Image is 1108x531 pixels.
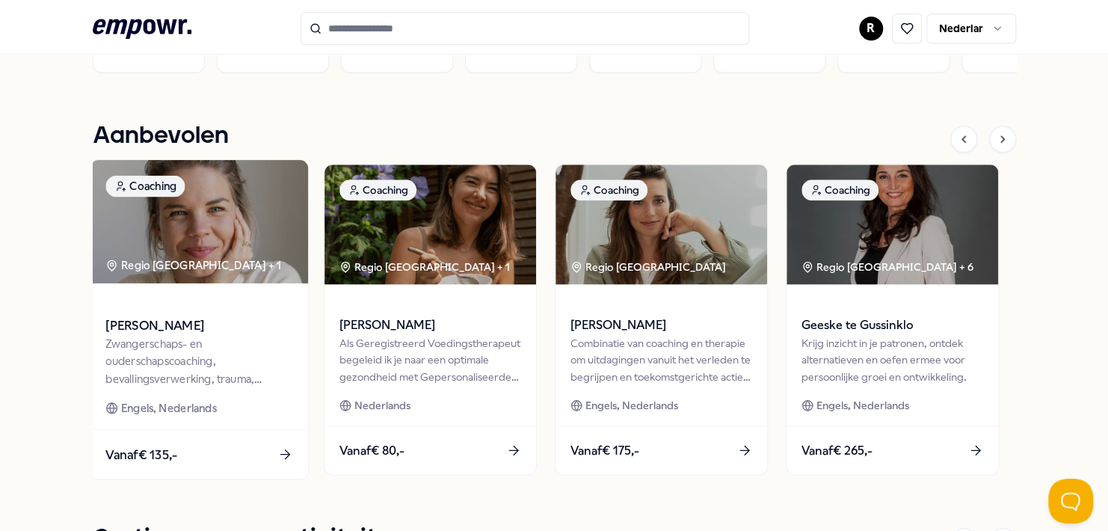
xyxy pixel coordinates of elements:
[339,316,521,335] span: [PERSON_NAME]
[339,335,521,385] div: Als Geregistreerd Voedingstherapeut begeleid ik je naar een optimale gezondheid met Gepersonalise...
[801,316,983,335] span: Geeske te Gussinklo
[363,182,408,198] font: Coaching
[1048,479,1093,524] iframe: Help Scout Beacon - Open
[786,164,999,475] a: Afbeelding van de verpakkingCoachingRegio [GEOGRAPHIC_DATA] + 6Geeske te GussinkloKrijg inzicht i...
[90,160,307,283] img: Afbeelding van de verpakking
[570,441,639,461] span: Vanaf € 175,-
[570,335,752,385] div: Combinatie van coaching en therapie om uitdagingen vanuit het verleden te begrijpen en toekomstge...
[801,335,983,385] div: Krijg inzicht in je patronen, ontdek alternatieven en oefen ermee voor persoonlijke groei en ontw...
[354,397,410,414] span: Nederlands
[324,164,537,475] a: Afbeelding van de verpakkingCoachingRegio [GEOGRAPHIC_DATA] + 1[PERSON_NAME]Als Geregistreerd Voe...
[105,444,177,464] span: Vanaf € 135,-
[570,316,752,335] span: [PERSON_NAME]
[816,259,973,275] font: Regio [GEOGRAPHIC_DATA] + 6
[324,165,536,284] img: Afbeelding van de verpakking
[93,117,229,155] h1: Aanbevolen
[301,12,749,45] input: Zoeken naar producten, categorieën of subcategorieën
[129,177,176,194] font: Coaching
[787,165,998,284] img: Afbeelding van de verpakking
[555,165,767,284] img: Afbeelding van de verpakking
[120,257,280,274] font: Regio [GEOGRAPHIC_DATA] + 1
[339,441,404,461] span: Vanaf € 80,-
[594,182,639,198] font: Coaching
[89,159,309,480] a: Afbeelding van de verpakkingCoachingRegio [GEOGRAPHIC_DATA] + 1[PERSON_NAME]Zwangerschaps- en oud...
[859,16,883,40] button: R
[801,441,872,461] span: Vanaf € 265,-
[105,316,292,335] span: [PERSON_NAME]
[555,164,768,475] a: Afbeelding van de verpakkingCoachingRegio [GEOGRAPHIC_DATA] [PERSON_NAME]Combinatie van coaching ...
[816,397,909,414] span: Engels, Nederlands
[105,335,292,387] div: Zwangerschaps- en ouderschapscoaching, bevallingsverwerking, trauma, (prik)angst & stresscoaching.
[354,259,510,275] font: Regio [GEOGRAPHIC_DATA] + 1
[585,259,726,275] font: Regio [GEOGRAPHIC_DATA]
[585,397,678,414] span: Engels, Nederlands
[120,399,216,417] span: Engels, Nederlands
[825,182,870,198] font: Coaching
